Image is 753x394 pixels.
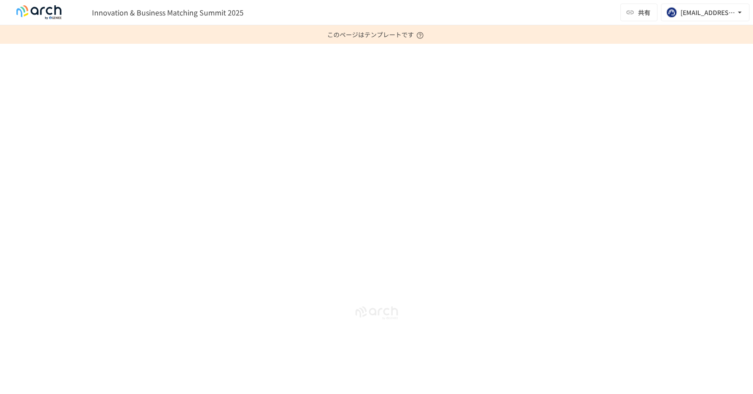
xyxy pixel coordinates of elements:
[680,7,735,18] div: [EMAIL_ADDRESS][DOMAIN_NAME]
[620,4,657,21] button: 共有
[11,5,67,19] img: logo-default@2x-9cf2c760.svg
[327,25,426,44] p: このページはテンプレートです
[661,4,749,21] button: [EMAIL_ADDRESS][DOMAIN_NAME]
[92,7,244,18] span: Innovation & Business Matching Summit 2025
[638,8,650,17] span: 共有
